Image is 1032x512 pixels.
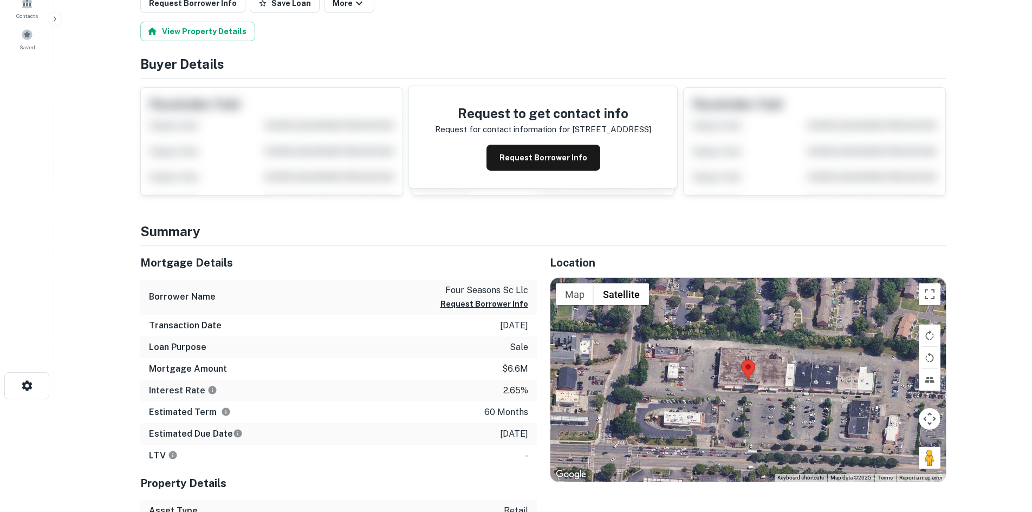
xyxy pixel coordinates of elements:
button: Toggle fullscreen view [919,283,940,305]
h6: Mortgage Amount [149,362,227,375]
p: 60 months [484,406,528,419]
button: Keyboard shortcuts [777,474,824,482]
iframe: Chat Widget [978,425,1032,477]
a: Report a map error [899,475,943,481]
p: 2.65% [503,384,528,397]
button: Rotate map clockwise [919,325,940,346]
h6: Transaction Date [149,319,222,332]
button: View Property Details [140,22,255,41]
span: Saved [20,43,35,51]
h4: Request to get contact info [435,103,651,123]
button: Tilt map [919,369,940,391]
button: Request Borrower Info [486,145,600,171]
p: - [525,449,528,462]
span: Contacts [16,11,38,20]
h6: Borrower Name [149,290,216,303]
a: Terms [878,475,893,481]
h5: Property Details [140,475,537,491]
p: sale [510,341,528,354]
h6: Estimated Term [149,406,231,419]
h4: Summary [140,222,946,241]
h5: Mortgage Details [140,255,537,271]
svg: Term is based on a standard schedule for this type of loan. [221,407,231,417]
h4: Buyer Details [140,54,946,74]
a: Saved [3,24,51,54]
p: $6.6m [502,362,528,375]
h6: LTV [149,449,178,462]
img: Google [553,468,589,482]
a: Open this area in Google Maps (opens a new window) [553,468,589,482]
h6: Estimated Due Date [149,427,243,440]
p: [DATE] [500,427,528,440]
button: Show street map [556,283,594,305]
p: four seasons sc llc [440,284,528,297]
p: [DATE] [500,319,528,332]
svg: LTVs displayed on the website are for informational purposes only and may be reported incorrectly... [168,450,178,460]
svg: Estimate is based on a standard schedule for this type of loan. [233,429,243,438]
button: Rotate map counterclockwise [919,347,940,368]
span: Map data ©2025 [830,475,871,481]
svg: The interest rates displayed on the website are for informational purposes only and may be report... [207,385,217,395]
button: Show satellite imagery [594,283,649,305]
p: Request for contact information for [435,123,570,136]
p: [STREET_ADDRESS] [572,123,651,136]
h6: Loan Purpose [149,341,206,354]
button: Request Borrower Info [440,297,528,310]
h5: Location [550,255,946,271]
button: Drag Pegman onto the map to open Street View [919,447,940,469]
h6: Interest Rate [149,384,217,397]
button: Map camera controls [919,408,940,430]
